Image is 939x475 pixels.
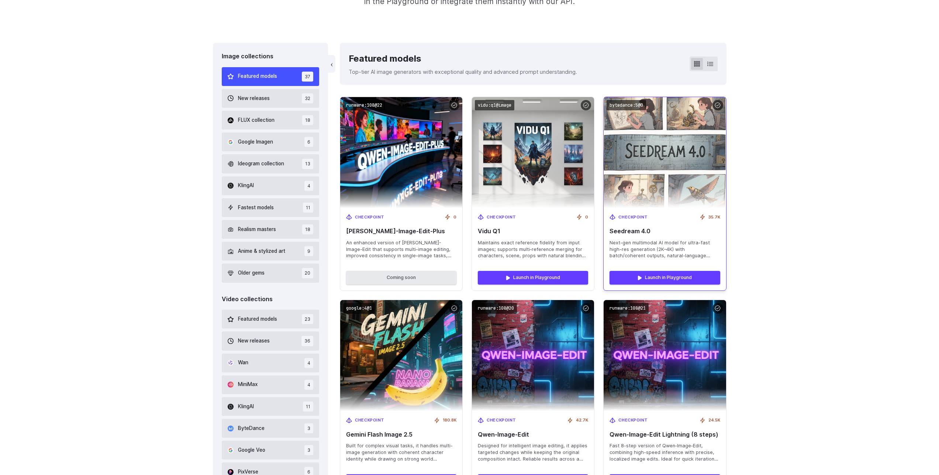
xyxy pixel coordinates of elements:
[610,443,720,462] span: Fast 8-step version of Qwen‑Image‑Edit, combining high-speed inference with precise, localized im...
[478,443,588,462] span: Designed for intelligent image editing, it applies targeted changes while keeping the original co...
[222,264,320,282] button: Older gems 20
[472,97,594,208] img: Vidu Q1
[346,240,456,259] span: An enhanced version of [PERSON_NAME]-Image-Edit that supports multi-image editing, improved consi...
[487,417,516,424] span: Checkpoint
[222,441,320,459] button: Google Veo 3
[238,226,276,234] span: Realism masters
[472,300,594,411] img: Qwen‑Image‑Edit
[443,417,456,424] span: 180.8K
[585,214,588,221] span: 0
[478,228,588,235] span: Vidu Q1
[222,295,320,304] div: Video collections
[598,91,732,213] img: Seedream 4.0
[304,358,313,368] span: 4
[222,154,320,173] button: Ideogram collection 13
[604,300,726,411] img: Qwen‑Image‑Edit Lightning (8 steps)
[346,443,456,462] span: Built for complex visual tasks, it handles multi-image generation with coherent character identit...
[349,68,577,76] p: Top-tier AI image generators with exceptional quality and advanced prompt understanding.
[238,337,270,345] span: New releases
[222,67,320,86] button: Featured models 37
[343,100,385,111] code: runware:108@22
[475,303,517,314] code: runware:108@20
[708,417,720,424] span: 24.5K
[302,268,313,278] span: 20
[222,331,320,350] button: New releases 36
[222,176,320,195] button: KlingAI 4
[222,132,320,151] button: Google Imagen 6
[222,310,320,328] button: Featured models 23
[222,220,320,239] button: Realism masters 18
[610,271,720,284] a: Launch in Playground
[478,431,588,438] span: Qwen‑Image‑Edit
[304,137,313,147] span: 6
[607,100,646,111] code: bytedance:5@0
[238,269,265,277] span: Older gems
[238,446,265,454] span: Google Veo
[346,228,456,235] span: [PERSON_NAME]-Image-Edit-Plus
[238,247,285,255] span: Anime & stylized art
[238,116,275,124] span: FLUX collection
[301,336,313,346] span: 36
[302,224,313,234] span: 18
[355,417,384,424] span: Checkpoint
[610,431,720,438] span: Qwen‑Image‑Edit Lightning (8 steps)
[304,246,313,256] span: 9
[222,52,320,61] div: Image collections
[343,303,375,314] code: google:4@1
[328,55,335,73] button: ‹
[340,97,462,208] img: Qwen-Image-Edit-Plus
[238,160,284,168] span: Ideogram collection
[478,240,588,259] span: Maintains exact reference fidelity from input images; supports multi‑reference merging for charac...
[238,315,277,323] span: Featured models
[222,397,320,416] button: KlingAI 11
[222,242,320,261] button: Anime & stylized art 9
[303,203,313,213] span: 11
[304,423,313,433] span: 3
[304,380,313,390] span: 4
[222,198,320,217] button: Fastest models 11
[302,159,313,169] span: 13
[304,181,313,191] span: 4
[708,214,720,221] span: 35.7K
[610,240,720,259] span: Next-gen multimodal AI model for ultra-fast high-res generation (2K–4K) with batch/coherent outpu...
[238,381,258,389] span: MiniMax
[238,359,248,367] span: Wan
[222,375,320,394] button: MiniMax 4
[302,72,313,82] span: 37
[346,271,456,284] button: Coming soon
[303,402,313,412] span: 11
[576,417,588,424] span: 42.7K
[302,314,313,324] span: 23
[340,300,462,411] img: Gemini Flash Image 2.5
[238,94,270,103] span: New releases
[238,138,273,146] span: Google Imagen
[304,445,313,455] span: 3
[222,89,320,108] button: New releases 32
[302,93,313,103] span: 32
[475,100,514,111] code: vidu:q1@image
[222,419,320,438] button: ByteDance 3
[610,228,720,235] span: Seedream 4.0
[238,182,254,190] span: KlingAI
[607,303,649,314] code: runware:108@21
[238,424,265,433] span: ByteDance
[238,403,254,411] span: KlingAI
[618,214,648,221] span: Checkpoint
[238,72,277,80] span: Featured models
[302,115,313,125] span: 18
[346,431,456,438] span: Gemini Flash Image 2.5
[222,354,320,372] button: Wan 4
[222,111,320,130] button: FLUX collection 18
[478,271,588,284] a: Launch in Playground
[618,417,648,424] span: Checkpoint
[238,204,274,212] span: Fastest models
[453,214,456,221] span: 0
[349,52,577,66] div: Featured models
[355,214,384,221] span: Checkpoint
[487,214,516,221] span: Checkpoint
